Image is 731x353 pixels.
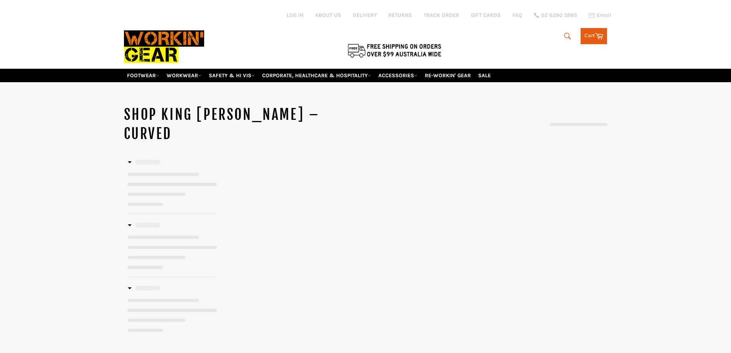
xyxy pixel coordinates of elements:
[206,69,258,82] a: SAFETY & HI VIS
[124,105,366,143] h1: SHOP KING [PERSON_NAME] – curved
[353,12,377,19] a: DELIVERY
[424,12,459,19] a: TRACK ORDER
[541,13,577,18] span: 02 6280 5885
[287,12,304,18] a: Log in
[512,12,522,19] a: FAQ
[375,69,421,82] a: ACCESSORIES
[422,69,474,82] a: RE-WORKIN' GEAR
[475,69,494,82] a: SALE
[315,12,341,19] a: ABOUT US
[347,42,442,58] img: Flat $9.95 shipping Australia wide
[471,12,501,19] a: GIFT CARDS
[124,25,204,68] img: Workin Gear leaders in Workwear, Safety Boots, PPE, Uniforms. Australia's No.1 in Workwear
[163,69,205,82] a: WORKWEAR
[388,12,412,19] a: RETURNS
[124,69,162,82] a: FOOTWEAR
[534,13,577,18] a: 02 6280 5885
[589,12,611,18] a: Email
[259,69,374,82] a: CORPORATE, HEALTHCARE & HOSPITALITY
[581,28,607,44] a: Cart
[597,13,611,18] span: Email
